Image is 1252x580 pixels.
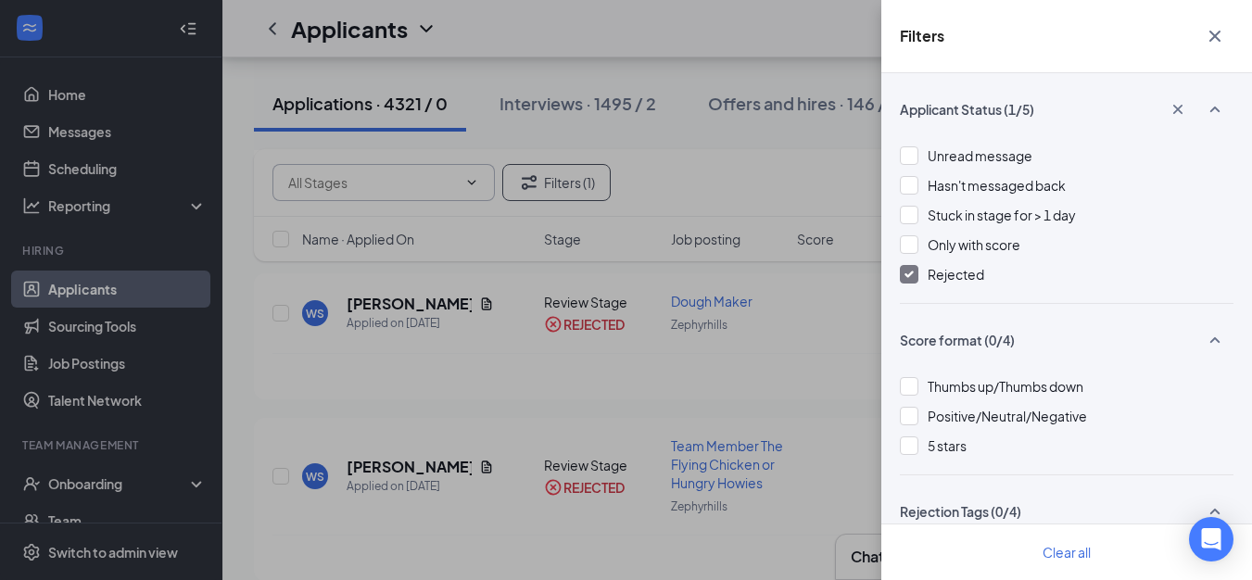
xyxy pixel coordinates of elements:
[1204,500,1226,523] svg: SmallChevronUp
[900,331,1015,349] span: Score format (0/4)
[1196,322,1233,358] button: SmallChevronUp
[1204,329,1226,351] svg: SmallChevronUp
[928,266,984,283] span: Rejected
[1189,517,1233,561] div: Open Intercom Messenger
[1196,19,1233,54] button: Cross
[928,378,1083,395] span: Thumbs up/Thumbs down
[928,437,967,454] span: 5 stars
[1169,100,1187,119] svg: Cross
[1020,534,1113,571] button: Clear all
[928,207,1076,223] span: Stuck in stage for > 1 day
[1204,25,1226,47] svg: Cross
[928,147,1032,164] span: Unread message
[928,236,1020,253] span: Only with score
[1159,94,1196,125] button: Cross
[928,177,1066,194] span: Hasn't messaged back
[900,502,1021,521] span: Rejection Tags (0/4)
[1196,92,1233,127] button: SmallChevronUp
[1204,98,1226,120] svg: SmallChevronUp
[900,26,944,46] h5: Filters
[904,271,914,278] img: checkbox
[928,408,1087,424] span: Positive/Neutral/Negative
[1196,494,1233,529] button: SmallChevronUp
[900,100,1034,119] span: Applicant Status (1/5)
